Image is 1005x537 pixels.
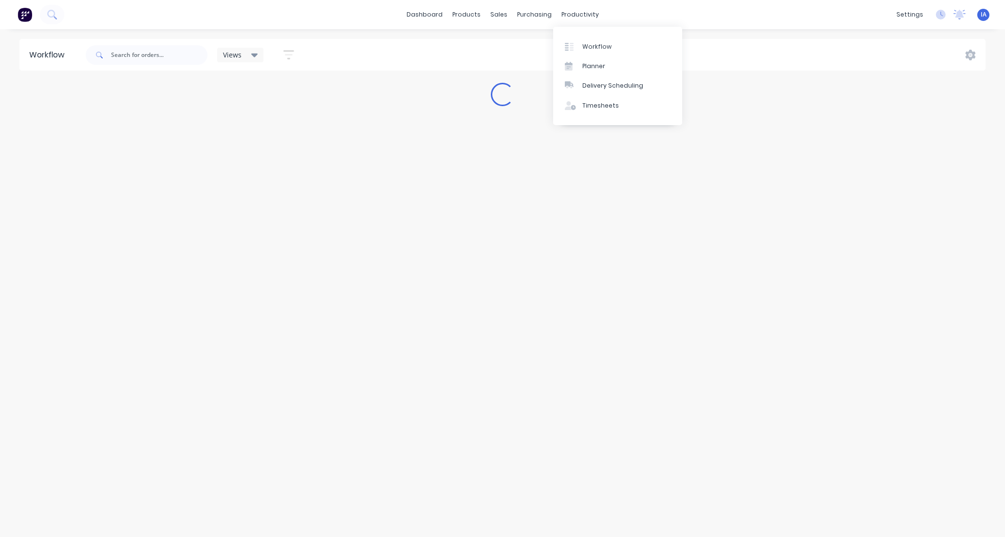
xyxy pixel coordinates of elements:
a: Workflow [553,37,682,56]
span: IA [981,10,986,19]
a: Planner [553,56,682,76]
input: Search for orders... [111,45,207,65]
div: sales [485,7,512,22]
div: productivity [557,7,604,22]
div: products [447,7,485,22]
a: Timesheets [553,96,682,115]
div: Planner [582,62,605,71]
a: Delivery Scheduling [553,76,682,95]
div: settings [892,7,928,22]
div: purchasing [512,7,557,22]
div: Workflow [582,42,612,51]
div: Workflow [29,49,69,61]
img: Factory [18,7,32,22]
span: Views [223,50,242,60]
a: dashboard [402,7,447,22]
div: Timesheets [582,101,619,110]
div: Delivery Scheduling [582,81,643,90]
